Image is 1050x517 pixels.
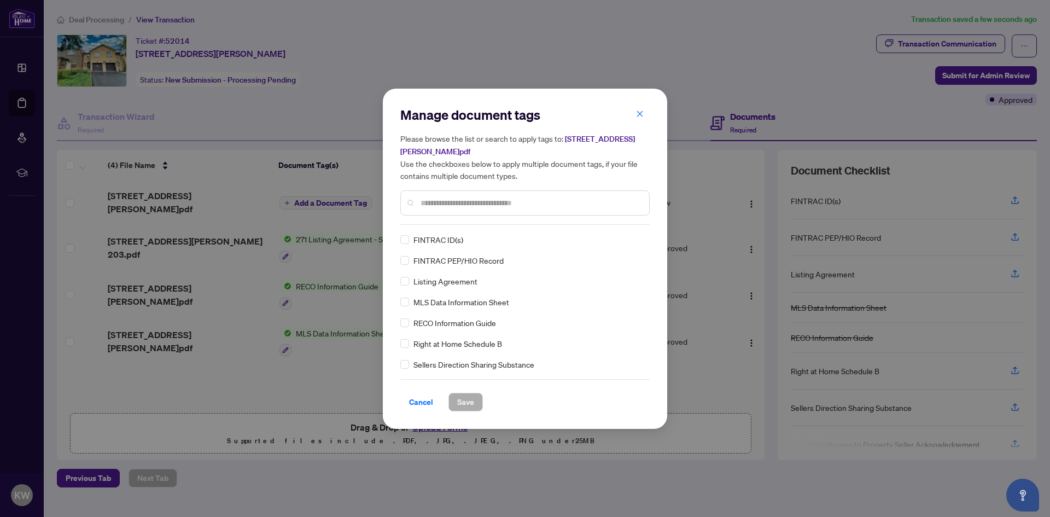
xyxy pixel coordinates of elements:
span: FINTRAC PEP/HIO Record [413,254,504,266]
span: Cancel [409,393,433,411]
h2: Manage document tags [400,106,650,124]
button: Cancel [400,393,442,411]
span: RECO Information Guide [413,317,496,329]
span: FINTRAC ID(s) [413,234,463,246]
button: Save [448,393,483,411]
span: close [636,110,644,118]
span: MLS Data Information Sheet [413,296,509,308]
span: [STREET_ADDRESS][PERSON_NAME]pdf [400,134,635,156]
button: Open asap [1006,479,1039,512]
span: Listing Agreement [413,275,477,287]
h5: Please browse the list or search to apply tags to: Use the checkboxes below to apply multiple doc... [400,132,650,182]
span: Sellers Direction Sharing Substance [413,358,534,370]
span: Right at Home Schedule B [413,338,502,350]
